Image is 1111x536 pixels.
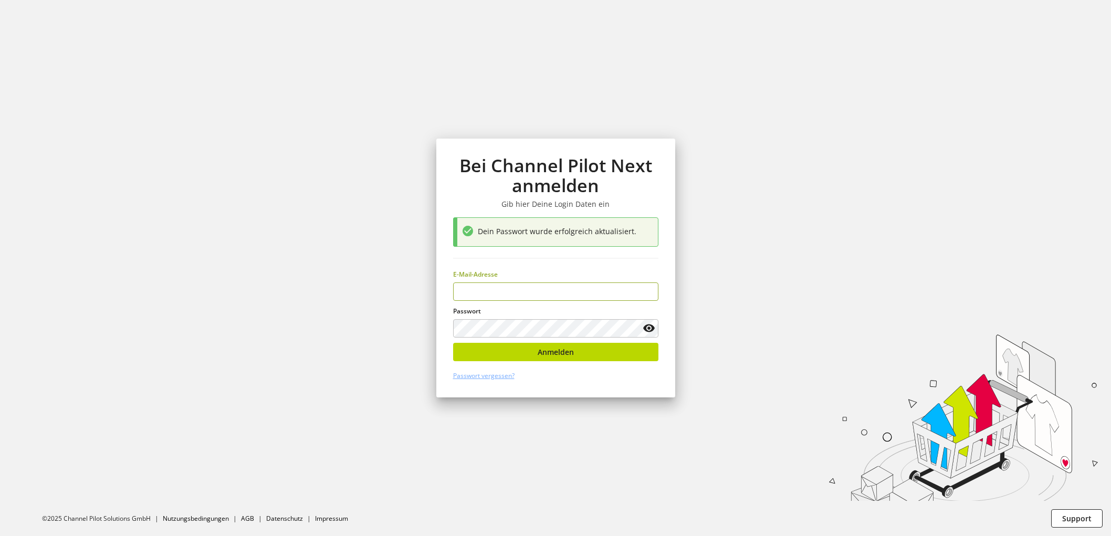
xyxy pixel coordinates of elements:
[163,514,229,523] a: Nutzungsbedingungen
[478,226,653,239] div: Dein Passwort wurde erfolgreich aktualisiert.
[538,346,574,358] span: Anmelden
[266,514,303,523] a: Datenschutz
[453,155,658,196] h1: Bei Channel Pilot Next anmelden
[42,514,163,523] li: ©2025 Channel Pilot Solutions GmbH
[453,270,498,279] span: E-Mail-Adresse
[1051,509,1103,528] button: Support
[315,514,348,523] a: Impressum
[453,343,658,361] button: Anmelden
[453,199,658,209] h3: Gib hier Deine Login Daten ein
[453,307,481,316] span: Passwort
[453,371,515,380] a: Passwort vergessen?
[241,514,254,523] a: AGB
[1062,513,1092,524] span: Support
